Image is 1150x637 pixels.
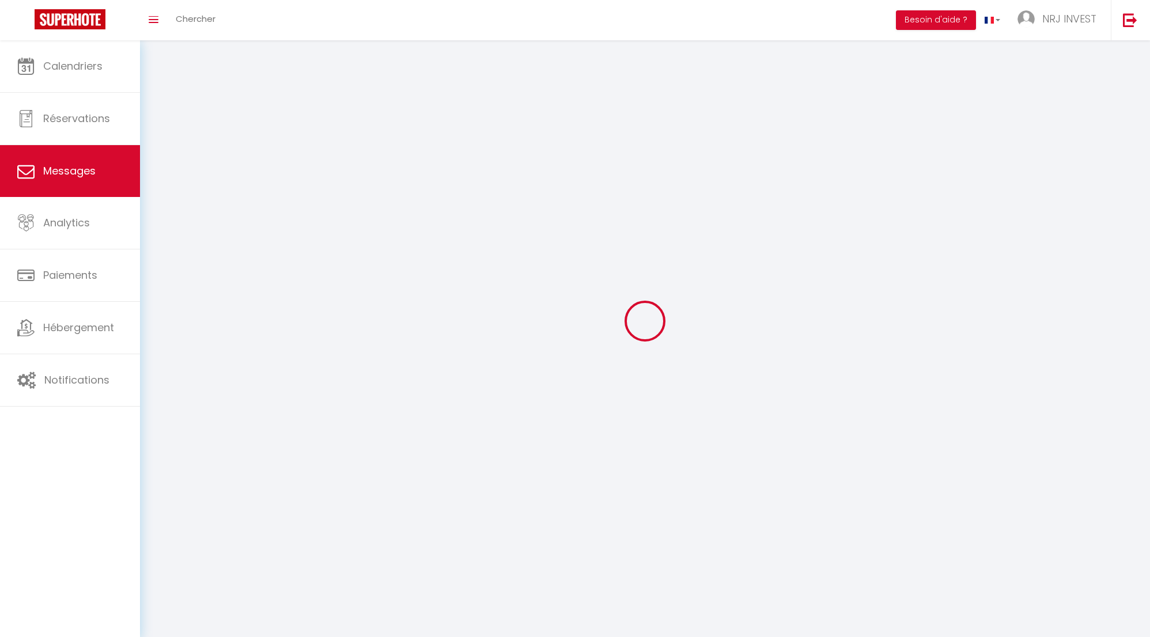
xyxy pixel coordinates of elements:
[43,111,110,126] span: Réservations
[1017,10,1035,28] img: ...
[43,164,96,178] span: Messages
[43,59,103,73] span: Calendriers
[43,215,90,230] span: Analytics
[43,320,114,335] span: Hébergement
[35,9,105,29] img: Super Booking
[9,5,44,39] button: Ouvrir le widget de chat LiveChat
[1123,13,1137,27] img: logout
[1042,12,1096,26] span: NRJ INVEST
[896,10,976,30] button: Besoin d'aide ?
[176,13,215,25] span: Chercher
[43,268,97,282] span: Paiements
[44,373,109,387] span: Notifications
